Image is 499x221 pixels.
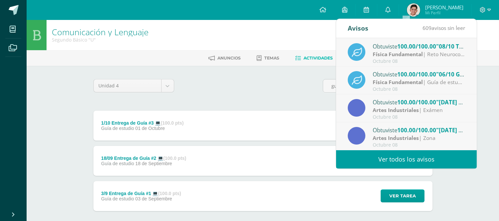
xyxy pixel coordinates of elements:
div: Obtuviste en [373,70,465,78]
strong: Artes Industriales [373,106,419,114]
a: Comunicación y Lenguaje [52,26,149,38]
span: 100.00/100.00 [397,126,436,134]
span: Guía de estudio [101,196,134,201]
span: 100.00/100.00 [397,98,436,106]
div: Octubre 08 [373,142,465,148]
strong: (100.0 pts) [161,120,184,126]
h1: Comunicación y Lenguaje [52,27,149,37]
span: "[DATE] trabajo final" [436,98,495,106]
span: Ver tarea [389,190,416,202]
div: | Zona [373,134,465,142]
div: | Exámen [373,106,465,114]
a: Actividades [296,53,333,63]
a: Temas [257,53,280,63]
span: Unidad 4 [99,79,156,92]
button: Ver tarea [381,189,425,202]
strong: (100.0 pts) [158,191,181,196]
div: 18/09 Entrega de Guía #2 💻 [101,156,186,161]
div: | Guía de estudio [373,78,465,86]
span: [PERSON_NAME] [425,4,463,11]
strong: Física Fundamental [373,78,423,86]
div: Obtuviste en [373,42,465,51]
span: Guía de estudio [101,126,134,131]
strong: Física Fundamental [373,51,423,58]
div: Octubre 08 [373,58,465,64]
span: 03 de Septiembre [135,196,172,201]
span: avisos sin leer [423,24,465,32]
span: 18 de Septiembre [135,161,172,166]
span: Guía de estudio [101,161,134,166]
input: Busca la actividad aquí... [323,79,432,92]
div: | Reto Neurocognitivo [373,51,465,58]
a: Anuncios [209,53,241,63]
span: Actividades [304,55,333,60]
span: "06/10 Guía" [436,70,471,78]
span: 100.00/100.00 [397,43,436,50]
div: 3/9 Entrega de Guía #1 💻 [101,191,181,196]
div: Obtuviste en [373,126,465,134]
a: Ver todos los avisos [336,150,477,168]
span: Temas [265,55,280,60]
span: 100.00/100.00 [397,70,436,78]
div: 1/10 Entrega de Guía #3 💻 [101,120,184,126]
div: Octubre 08 [373,86,465,92]
span: 609 [423,24,432,32]
span: Mi Perfil [425,10,463,16]
div: Avisos [348,19,368,37]
strong: Artes Industriales [373,134,419,142]
strong: (100.0 pts) [163,156,186,161]
span: 01 de Octubre [135,126,165,131]
img: cba66530b35a7a3af9f49954fa01bcbc.png [407,3,420,17]
div: Segundo Básico 'U' [52,37,149,43]
span: Anuncios [218,55,241,60]
div: Obtuviste en [373,98,465,106]
a: Unidad 4 [94,79,174,92]
div: Octubre 08 [373,114,465,120]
